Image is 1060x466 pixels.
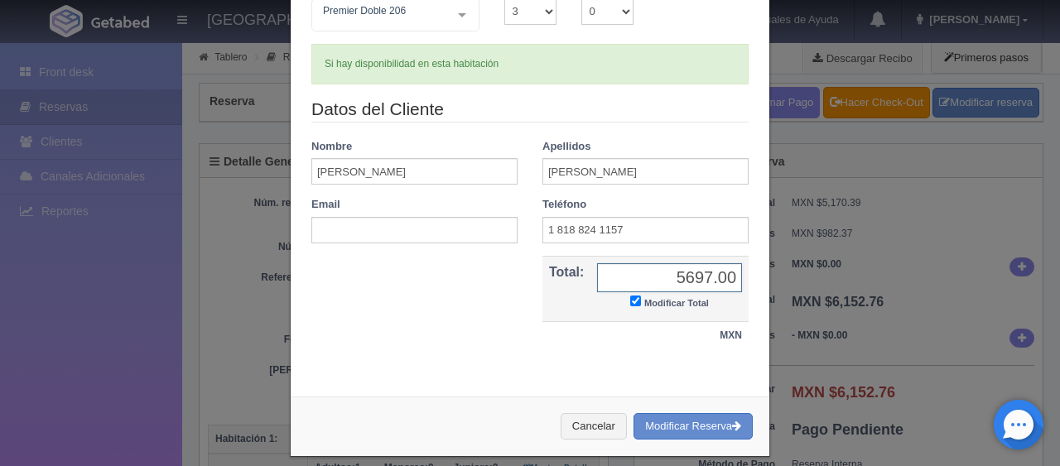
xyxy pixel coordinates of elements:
[319,2,446,19] span: Premier Doble 206
[720,329,742,341] strong: MXN
[542,197,586,213] label: Teléfono
[311,197,340,213] label: Email
[319,2,329,29] input: Seleccionar hab.
[561,413,627,440] button: Cancelar
[311,139,352,155] label: Nombre
[311,44,749,84] div: Si hay disponibilidad en esta habitación
[542,139,591,155] label: Apellidos
[634,413,753,440] button: Modificar Reserva
[630,295,641,306] input: Modificar Total
[311,97,749,123] legend: Datos del Cliente
[542,256,590,322] th: Total:
[644,298,709,308] small: Modificar Total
